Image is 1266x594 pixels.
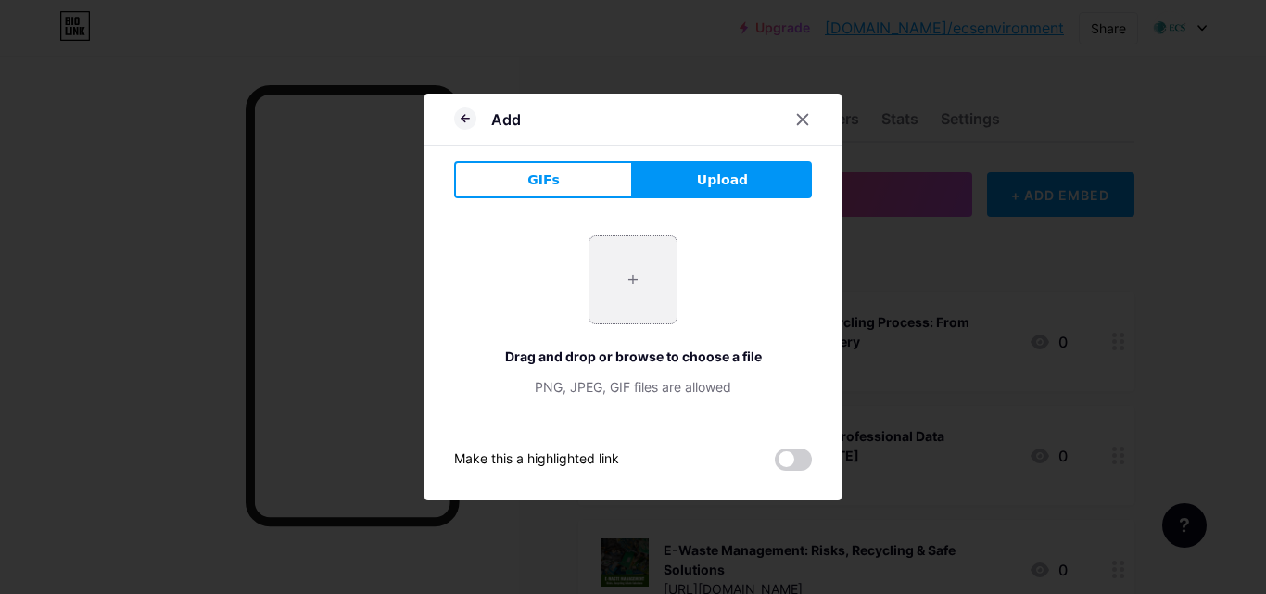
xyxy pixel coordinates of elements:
div: Drag and drop or browse to choose a file [454,347,812,366]
span: GIFs [527,171,560,190]
div: PNG, JPEG, GIF files are allowed [454,377,812,397]
div: Add [491,108,521,131]
button: Upload [633,161,812,198]
span: Upload [697,171,748,190]
button: GIFs [454,161,633,198]
div: Make this a highlighted link [454,449,619,471]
